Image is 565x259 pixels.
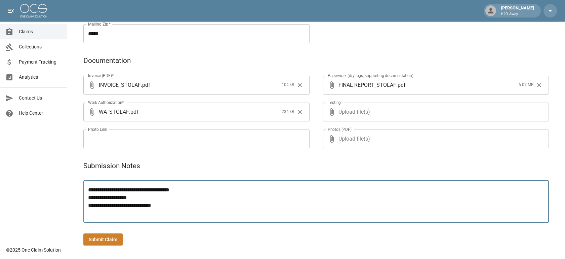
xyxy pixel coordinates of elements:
span: . pdf [129,108,138,116]
p: H2O Away [501,11,534,17]
span: Upload file(s) [338,129,531,148]
button: Clear [295,107,305,117]
span: WA_STOLAF [99,108,129,116]
span: Analytics [19,74,62,81]
img: ocs-logo-white-transparent.png [20,4,47,17]
span: INVOICE_STOLAF [99,81,141,89]
span: Contact Us [19,95,62,102]
button: open drawer [4,4,17,17]
div: © 2025 One Claim Solution [6,247,61,253]
div: [PERSON_NAME] [498,5,537,17]
span: 6.07 MB [519,82,533,88]
span: 104 kB [282,82,294,88]
span: Upload file(s) [338,103,531,121]
label: Photos (PDF) [328,126,352,132]
label: Testing [328,100,341,105]
label: Invoice (PDF)* [88,73,114,78]
label: Mailing Zip [88,21,111,27]
span: Collections [19,43,62,50]
button: Clear [534,80,544,90]
span: FINAL REPORT_STOLAF [338,81,396,89]
span: Payment Tracking [19,59,62,66]
span: 234 kB [282,109,294,115]
button: Submit Claim [83,233,123,246]
span: . pdf [141,81,150,89]
label: Paperwork (dry logs, supporting documentation) [328,73,413,78]
label: Work Authorization* [88,100,124,105]
label: Photo Link [88,126,107,132]
span: Help Center [19,110,62,117]
span: Claims [19,28,62,35]
span: . pdf [396,81,406,89]
button: Clear [295,80,305,90]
